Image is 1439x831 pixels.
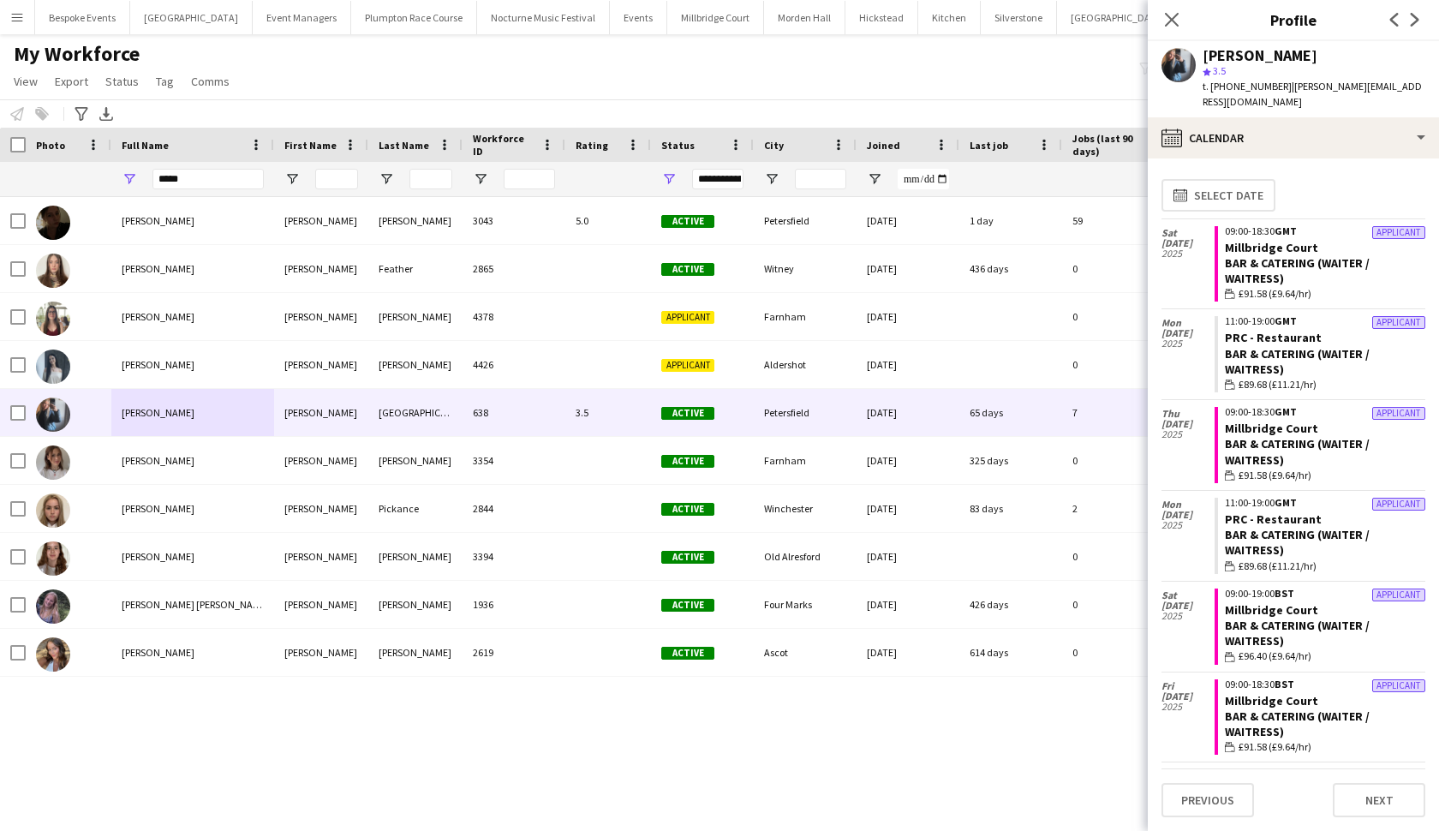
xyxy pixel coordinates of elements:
div: Bar & Catering (Waiter / waitress) [1225,618,1425,649]
div: Farnham [754,293,857,340]
span: Workforce ID [473,132,534,158]
span: [DATE] [1161,238,1215,248]
input: Joined Filter Input [898,169,949,189]
a: Status [99,70,146,93]
div: 0 [1062,581,1173,628]
span: | [PERSON_NAME][EMAIL_ADDRESS][DOMAIN_NAME] [1203,80,1422,108]
div: Bar & Catering (Waiter / waitress) [1225,346,1425,377]
span: [PERSON_NAME] [122,550,194,563]
div: [PERSON_NAME] [368,629,463,676]
h3: Profile [1148,9,1439,31]
div: [PERSON_NAME] [274,389,368,436]
div: [DATE] [857,533,959,580]
span: Fri [1161,681,1215,691]
div: Bar & Catering (Waiter / waitress) [1225,708,1425,739]
span: First Name [284,139,337,152]
div: [PERSON_NAME] [274,197,368,244]
input: Workforce ID Filter Input [504,169,555,189]
img: Molly Herbert [36,302,70,336]
span: [PERSON_NAME] [PERSON_NAME] [122,598,269,611]
div: [PERSON_NAME] [274,245,368,292]
div: Applicant [1372,316,1425,329]
div: 09:00-18:30 [1225,226,1425,236]
div: Aldershot [754,341,857,388]
div: 638 [463,389,565,436]
div: [PERSON_NAME] [274,629,368,676]
div: [PERSON_NAME] [368,581,463,628]
div: [DATE] [857,245,959,292]
span: [DATE] [1161,328,1215,338]
div: [PERSON_NAME] [274,485,368,532]
span: £91.58 (£9.64/hr) [1239,468,1311,483]
a: Millbridge Court [1225,240,1318,255]
a: Millbridge Court [1225,693,1318,708]
span: GMT [1275,405,1297,418]
div: Bar & Catering (Waiter / waitress) [1225,527,1425,558]
div: 4378 [463,293,565,340]
div: Four Marks [754,581,857,628]
button: Events [610,1,667,34]
span: £89.68 (£11.21/hr) [1239,377,1317,392]
div: 0 [1062,533,1173,580]
div: Witney [754,245,857,292]
a: Tag [149,70,181,93]
input: Last Name Filter Input [409,169,452,189]
div: [PERSON_NAME] [274,341,368,388]
span: Mon [1161,499,1215,510]
span: Active [661,455,714,468]
div: Petersfield [754,197,857,244]
div: 0 [1062,437,1173,484]
img: Molly Steven [36,589,70,624]
input: First Name Filter Input [315,169,358,189]
span: [DATE] [1161,510,1215,520]
button: Plumpton Race Course [351,1,477,34]
button: Open Filter Menu [764,171,779,187]
div: Applicant [1372,407,1425,420]
span: Last job [970,139,1008,152]
button: Previous [1161,783,1254,817]
span: 2025 [1161,611,1215,621]
img: Molly Zeegen-Chivers [36,637,70,672]
div: [DATE] [857,197,959,244]
div: 325 days [959,437,1062,484]
span: [DATE] [1161,691,1215,702]
span: [PERSON_NAME] [122,214,194,227]
span: Sat [1161,590,1215,601]
div: Feather [368,245,463,292]
div: 3.5 [565,389,651,436]
div: 3043 [463,197,565,244]
div: [DATE] [857,629,959,676]
div: [DATE] [857,293,959,340]
div: [PERSON_NAME] [368,437,463,484]
span: [PERSON_NAME] [122,310,194,323]
div: 09:00-18:30 [1225,407,1425,417]
a: Export [48,70,95,93]
button: [GEOGRAPHIC_DATA] [130,1,253,34]
span: Active [661,503,714,516]
div: 65 days [959,389,1062,436]
button: Kitchen [918,1,981,34]
span: t. [PHONE_NUMBER] [1203,80,1292,93]
div: 0 [1062,293,1173,340]
img: Molly Pickance [36,493,70,528]
img: Molly Feather [36,254,70,288]
img: Molly O [36,445,70,480]
app-action-btn: Advanced filters [71,104,92,124]
div: 09:00-19:00 [1225,589,1425,599]
span: 2025 [1161,248,1215,259]
div: 3394 [463,533,565,580]
div: 59 [1062,197,1173,244]
div: [PERSON_NAME] [368,197,463,244]
div: [PERSON_NAME] [1203,48,1317,63]
button: Millbridge Court [667,1,764,34]
div: 0 [1062,245,1173,292]
div: 2 [1062,485,1173,532]
span: Active [661,215,714,228]
button: Open Filter Menu [122,171,137,187]
div: Calendar [1148,117,1439,158]
a: PRC - Restaurant [1225,511,1322,527]
div: 3354 [463,437,565,484]
input: Full Name Filter Input [152,169,264,189]
button: Open Filter Menu [284,171,300,187]
span: Status [105,74,139,89]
